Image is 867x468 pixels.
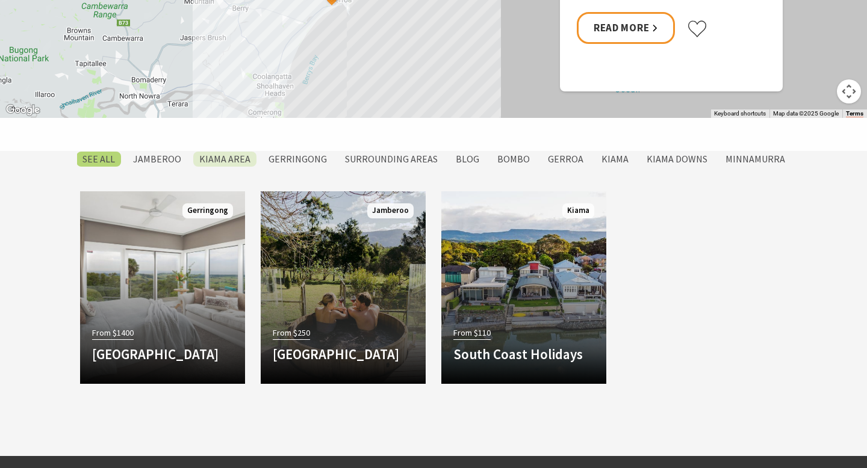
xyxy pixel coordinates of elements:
a: Another Image Used From $110 South Coast Holidays Kiama [441,191,606,384]
h4: [GEOGRAPHIC_DATA] [92,346,233,363]
a: Terms (opens in new tab) [846,110,863,117]
label: Jamberoo [127,152,187,167]
label: Blog [450,152,485,167]
label: Gerroa [542,152,589,167]
label: Minnamurra [719,152,791,167]
span: Gerringong [182,203,233,218]
a: Another Image Used From $1400 [GEOGRAPHIC_DATA] Gerringong [80,191,245,384]
label: Bombo [491,152,536,167]
label: Surrounding Areas [339,152,444,167]
button: Click to favourite The Sebel Kiama [687,20,707,38]
h4: South Coast Holidays [453,346,594,363]
span: From $110 [453,326,491,340]
a: From $250 [GEOGRAPHIC_DATA] Jamberoo [261,191,426,384]
a: Open this area in Google Maps (opens a new window) [3,102,43,118]
label: Gerringong [263,152,333,167]
span: From $1400 [92,326,134,340]
span: Jamberoo [367,203,414,218]
label: SEE All [76,152,121,167]
a: Read More [577,12,675,44]
label: Kiama Area [193,152,256,167]
span: Kiama [562,203,594,218]
span: Map data ©2025 Google [773,110,839,117]
label: Kiama Downs [641,152,713,167]
span: From $250 [273,326,310,340]
label: Kiama [595,152,635,167]
button: Map camera controls [837,79,861,103]
h4: [GEOGRAPHIC_DATA] [273,346,414,363]
img: Google [3,102,43,118]
button: Keyboard shortcuts [714,109,766,118]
